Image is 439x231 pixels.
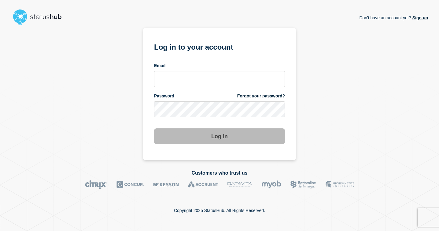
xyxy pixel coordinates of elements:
[154,41,285,52] h1: Log in to your account
[154,93,174,99] span: Password
[116,180,144,189] img: Concur logo
[154,71,285,87] input: email input
[188,180,218,189] img: Accruent logo
[237,93,285,99] a: Forgot your password?
[227,180,252,189] img: DataVita logo
[411,15,428,20] a: Sign up
[261,180,281,189] img: myob logo
[11,7,69,27] img: StatusHub logo
[154,101,285,117] input: password input
[326,180,354,189] img: MSU logo
[174,208,265,213] p: Copyright 2025 StatusHub. All Rights Reserved.
[290,180,316,189] img: Bottomline logo
[154,128,285,144] button: Log in
[359,10,428,25] p: Don't have an account yet?
[11,170,428,176] h2: Customers who trust us
[153,180,179,189] img: McKesson logo
[154,63,165,69] span: Email
[85,180,107,189] img: Citrix logo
